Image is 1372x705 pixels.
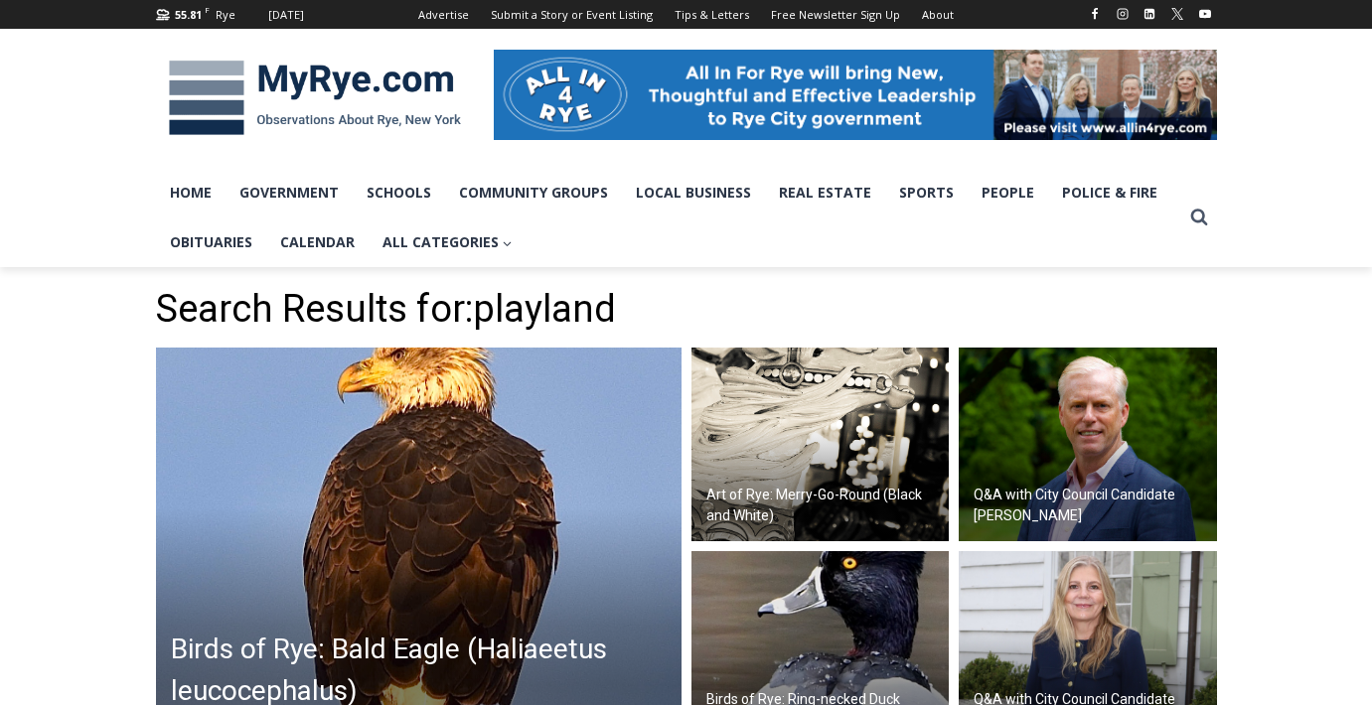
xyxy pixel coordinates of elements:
[706,485,945,526] h2: Art of Rye: Merry-Go-Round (Black and White)
[382,231,513,253] span: All Categories
[1193,2,1217,26] a: YouTube
[156,287,1217,333] h1: Search Results for:
[1111,2,1135,26] a: Instagram
[369,217,527,267] a: All Categories
[1165,2,1189,26] a: X
[266,217,369,267] a: Calendar
[156,168,226,217] a: Home
[691,348,950,542] a: Art of Rye: Merry-Go-Round (Black and White)
[268,6,304,24] div: [DATE]
[156,47,474,150] img: MyRye.com
[1048,168,1171,217] a: Police & Fire
[968,168,1048,217] a: People
[974,485,1212,526] h2: Q&A with City Council Candidate [PERSON_NAME]
[885,168,968,217] a: Sports
[622,168,765,217] a: Local Business
[691,348,950,542] img: [PHOTO: Merry-Go-Round (Black and White). Lights blur in the background as the horses spin. By Jo...
[156,217,266,267] a: Obituaries
[216,6,235,24] div: Rye
[765,168,885,217] a: Real Estate
[226,168,353,217] a: Government
[353,168,445,217] a: Schools
[959,348,1217,542] img: PHOTO: James Ward, Chair of the Rye Sustainability Committee, is running for Rye City Council thi...
[175,7,202,22] span: 55.81
[1138,2,1161,26] a: Linkedin
[445,168,622,217] a: Community Groups
[1083,2,1107,26] a: Facebook
[959,348,1217,542] a: Q&A with City Council Candidate [PERSON_NAME]
[473,287,616,331] span: playland
[1181,200,1217,235] button: View Search Form
[205,4,210,15] span: F
[494,50,1217,139] img: All in for Rye
[156,168,1181,268] nav: Primary Navigation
